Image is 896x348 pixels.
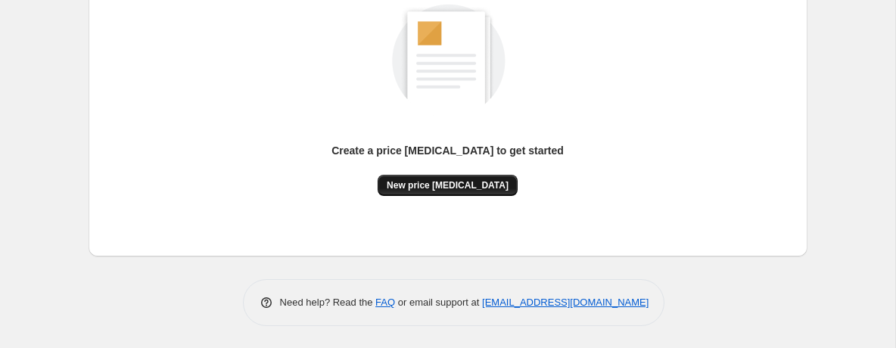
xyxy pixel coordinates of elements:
[280,297,376,308] span: Need help? Read the
[387,179,509,191] span: New price [MEDICAL_DATA]
[375,297,395,308] a: FAQ
[395,297,482,308] span: or email support at
[378,175,518,196] button: New price [MEDICAL_DATA]
[331,143,564,158] p: Create a price [MEDICAL_DATA] to get started
[482,297,649,308] a: [EMAIL_ADDRESS][DOMAIN_NAME]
